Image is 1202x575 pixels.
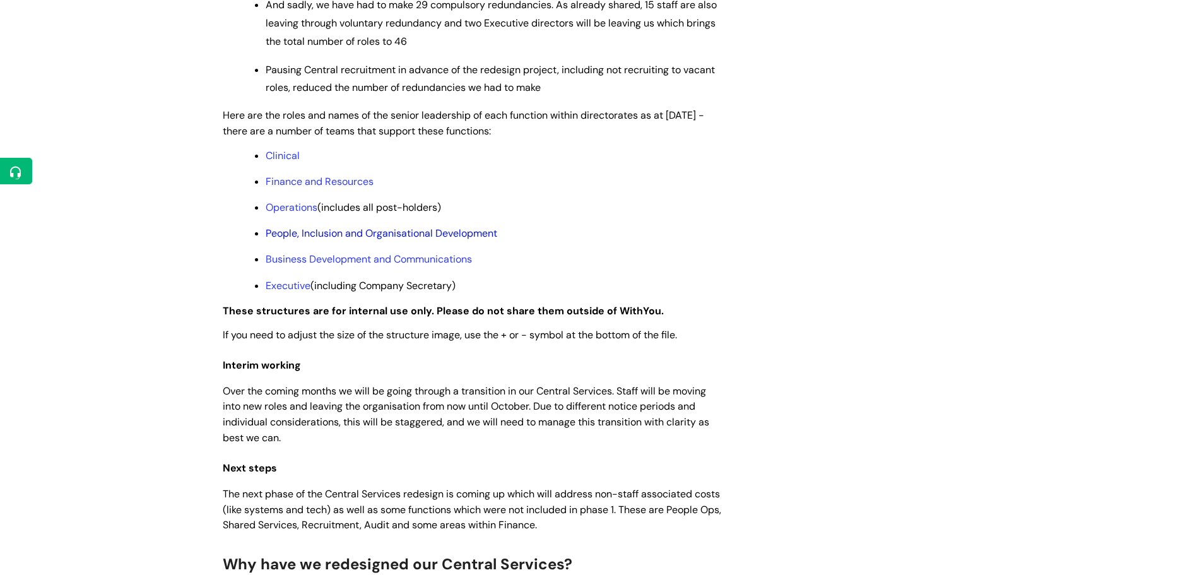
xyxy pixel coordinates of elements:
a: Operations [266,201,317,214]
span: Here are the roles and names of the senior leadership of each function within directorates as at ... [223,109,704,138]
span: Why have we redesigned our Central Services? [223,554,572,574]
span: Interim working [223,359,301,372]
a: People, Inclusion and Organisational Development [266,227,497,240]
span: (including Company Secretary) [266,279,456,292]
span: (includes all post-holders) [266,201,441,214]
span: Next steps [223,461,277,475]
span: The next phase of the Central Services redesign is coming up which will address non-staff associa... [223,487,721,532]
span: If you need to adjust the size of the structure image, use the + or - symbol at the bottom of the... [223,328,677,341]
a: Executive [266,279,310,292]
span: Over the coming months we will be going through a transition in our Central Services. Staff will ... [223,384,709,444]
a: Clinical [266,149,300,162]
strong: These structures are for internal use only. Please do not share them outside of WithYou. [223,304,664,317]
a: Finance and Resources [266,175,374,188]
a: Business Development and Communications [266,252,472,266]
p: Pausing Central recruitment in advance of the redesign project, including not recruiting to vacan... [266,61,721,98]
